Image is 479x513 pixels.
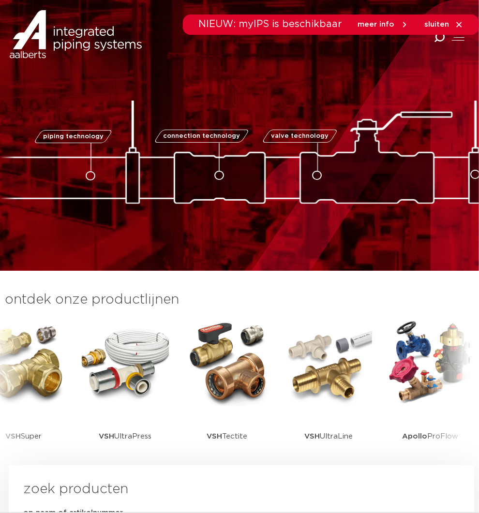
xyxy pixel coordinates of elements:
a: ApolloProFlow [387,319,474,467]
strong: VSH [99,433,115,440]
h3: zoek producten [23,480,128,499]
span: piping technology [43,133,103,140]
span: NIEUW: myIPS is beschikbaar [198,19,342,29]
p: UltraPress [99,406,152,467]
span: sluiten [424,21,449,28]
a: VSHUltraPress [82,319,169,467]
strong: Apollo [402,433,427,440]
a: sluiten [424,20,464,29]
span: meer info [358,21,394,28]
strong: VSH [304,433,320,440]
strong: VSH [6,433,21,440]
p: Tectite [207,406,247,467]
a: meer info [358,20,409,29]
a: VSHUltraLine [285,319,372,467]
span: connection technology [164,133,240,139]
p: ProFlow [402,406,458,467]
a: VSHTectite [183,319,270,467]
strong: VSH [207,433,222,440]
h3: ontdek onze productlijnen [5,290,455,309]
p: Super [6,406,42,467]
span: valve technology [271,133,329,139]
p: UltraLine [304,406,353,467]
